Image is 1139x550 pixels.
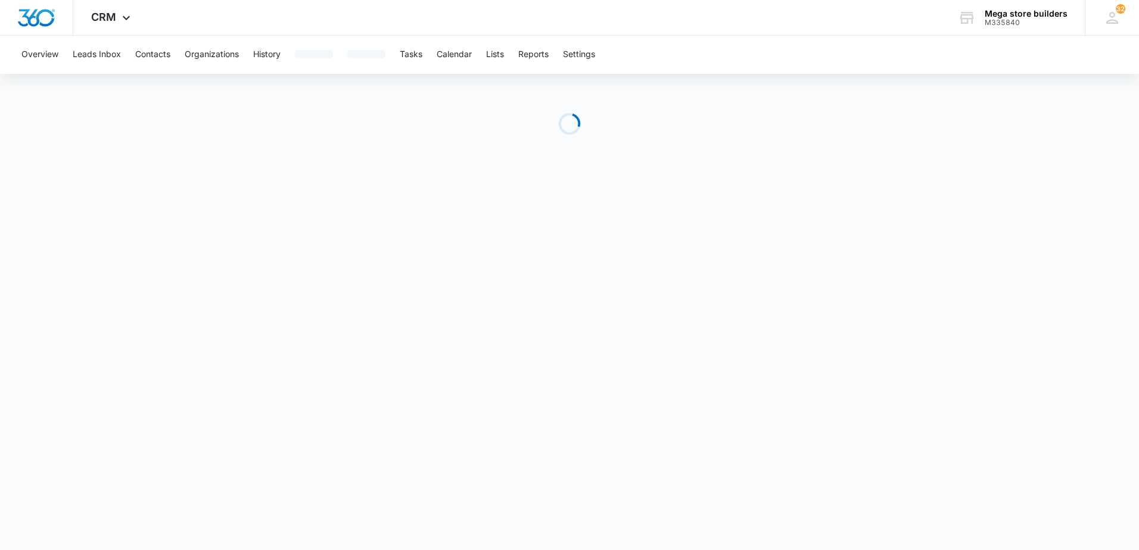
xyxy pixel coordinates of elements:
[1116,4,1125,14] span: 32
[400,36,422,74] button: Tasks
[985,9,1068,18] div: account name
[135,36,170,74] button: Contacts
[985,18,1068,27] div: account id
[253,36,281,74] button: History
[518,36,549,74] button: Reports
[563,36,595,74] button: Settings
[91,11,116,23] span: CRM
[437,36,472,74] button: Calendar
[185,36,239,74] button: Organizations
[73,36,121,74] button: Leads Inbox
[21,36,58,74] button: Overview
[1116,4,1125,14] div: notifications count
[486,36,504,74] button: Lists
